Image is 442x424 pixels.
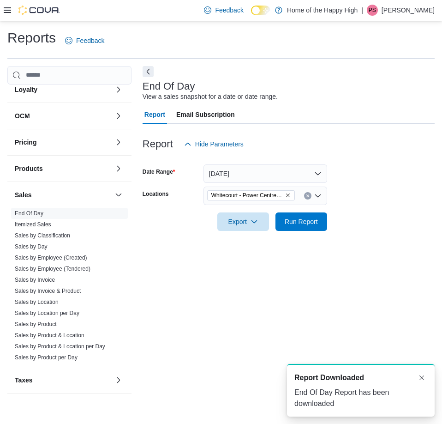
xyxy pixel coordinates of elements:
span: Sales by Invoice [15,276,55,284]
button: Sales [15,190,111,200]
a: Sales by Product per Day [15,354,78,361]
button: Pricing [113,137,124,148]
p: Home of the Happy High [287,5,358,16]
p: | [361,5,363,16]
span: Sales by Location [15,298,59,306]
h3: Taxes [15,376,33,385]
span: Feedback [76,36,104,45]
button: Next [143,66,154,77]
div: View a sales snapshot for a date or date range. [143,92,278,102]
div: Notification [294,372,427,383]
img: Cova [18,6,60,15]
button: Hide Parameters [180,135,247,153]
a: Sales by Location [15,299,59,305]
a: Sales by Product & Location [15,332,84,339]
button: OCM [113,110,124,121]
span: Sales by Location per Day [15,309,79,317]
button: Loyalty [15,85,111,94]
h3: Loyalty [15,85,37,94]
button: Products [113,163,124,174]
div: Sales [7,208,131,367]
div: Paige Stocki [367,5,378,16]
button: Taxes [113,375,124,386]
span: Email Subscription [176,105,235,124]
a: Sales by Employee (Tendered) [15,266,90,272]
button: OCM [15,111,111,121]
h3: Report [143,139,173,150]
label: Date Range [143,168,175,176]
a: Sales by Employee (Created) [15,254,87,261]
a: Sales by Invoice [15,277,55,283]
a: Sales by Day [15,243,48,250]
p: [PERSON_NAME] [382,5,435,16]
span: Report [144,105,165,124]
a: Itemized Sales [15,221,51,228]
button: Export [217,212,269,231]
a: Sales by Location per Day [15,310,79,316]
span: Run Report [285,217,318,226]
a: Feedback [61,31,108,50]
span: Dark Mode [251,15,251,16]
button: [DATE] [203,164,327,183]
a: Sales by Classification [15,232,70,239]
span: Whitecourt - Power Centre - Fire & Flower [211,191,283,200]
button: Dismiss toast [416,372,427,383]
h3: OCM [15,111,30,121]
a: Sales by Product & Location per Day [15,343,105,350]
a: Feedback [200,1,247,19]
h3: Pricing [15,138,36,147]
span: Sales by Product [15,321,57,328]
a: Sales by Invoice & Product [15,288,81,294]
div: End Of Day Report has been downloaded [294,387,427,409]
span: Sales by Invoice & Product [15,287,81,295]
span: Whitecourt - Power Centre - Fire & Flower [207,190,295,200]
button: Products [15,164,111,173]
a: End Of Day [15,210,43,217]
span: Feedback [215,6,243,15]
span: Hide Parameters [195,139,244,149]
span: PS [369,5,376,16]
span: Sales by Product & Location [15,332,84,339]
span: Report Downloaded [294,372,364,383]
h1: Reports [7,29,56,47]
button: Pricing [15,138,111,147]
button: Remove Whitecourt - Power Centre - Fire & Flower from selection in this group [285,193,291,198]
input: Dark Mode [251,6,270,15]
h3: Sales [15,190,32,200]
button: Sales [113,189,124,200]
button: Run Report [275,212,327,231]
button: Open list of options [314,192,322,200]
label: Locations [143,190,169,198]
span: Export [223,212,263,231]
button: Taxes [15,376,111,385]
h3: Products [15,164,43,173]
h3: End Of Day [143,81,195,92]
a: Sales by Product [15,321,57,327]
button: Loyalty [113,84,124,95]
button: Clear input [304,192,311,200]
